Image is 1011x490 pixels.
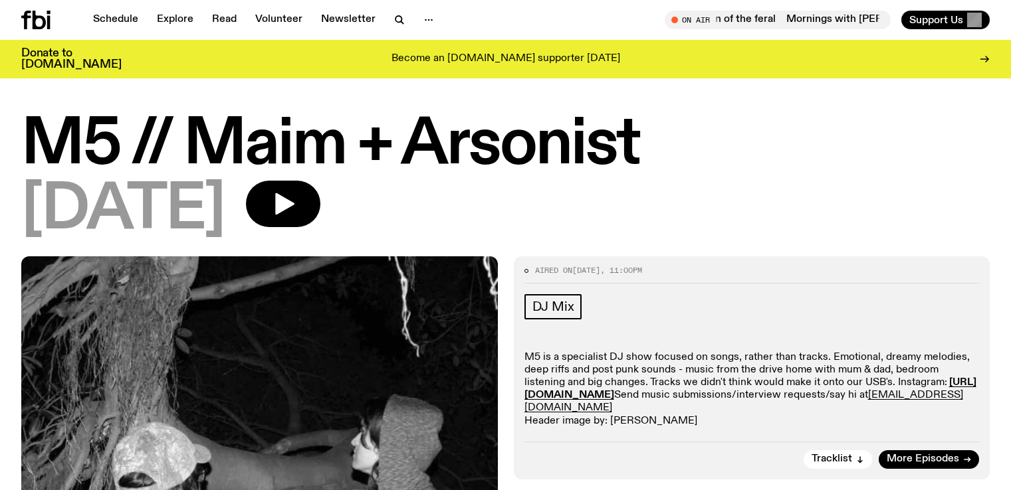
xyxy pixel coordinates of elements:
[812,454,852,464] span: Tracklist
[887,454,959,464] span: More Episodes
[313,11,384,29] a: Newsletter
[85,11,146,29] a: Schedule
[524,351,980,428] p: M5 is a specialist DJ show focused on songs, rather than tracks. Emotional, dreamy melodies, deep...
[572,265,600,276] span: [DATE]
[21,181,225,240] span: [DATE]
[21,48,122,70] h3: Donate to [DOMAIN_NAME]
[600,265,642,276] span: , 11:00pm
[879,450,979,469] a: More Episodes
[804,450,872,469] button: Tracklist
[247,11,310,29] a: Volunteer
[21,116,990,175] h1: M5 // Maim + Arsonist
[909,14,963,26] span: Support Us
[535,265,572,276] span: Aired on
[901,11,990,29] button: Support Us
[524,294,582,319] a: DJ Mix
[204,11,245,29] a: Read
[532,299,574,314] span: DJ Mix
[149,11,201,29] a: Explore
[665,11,891,29] button: On AirMornings with [PERSON_NAME] / the return of the feralMornings with [PERSON_NAME] / the retu...
[392,53,620,65] p: Become an [DOMAIN_NAME] supporter [DATE]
